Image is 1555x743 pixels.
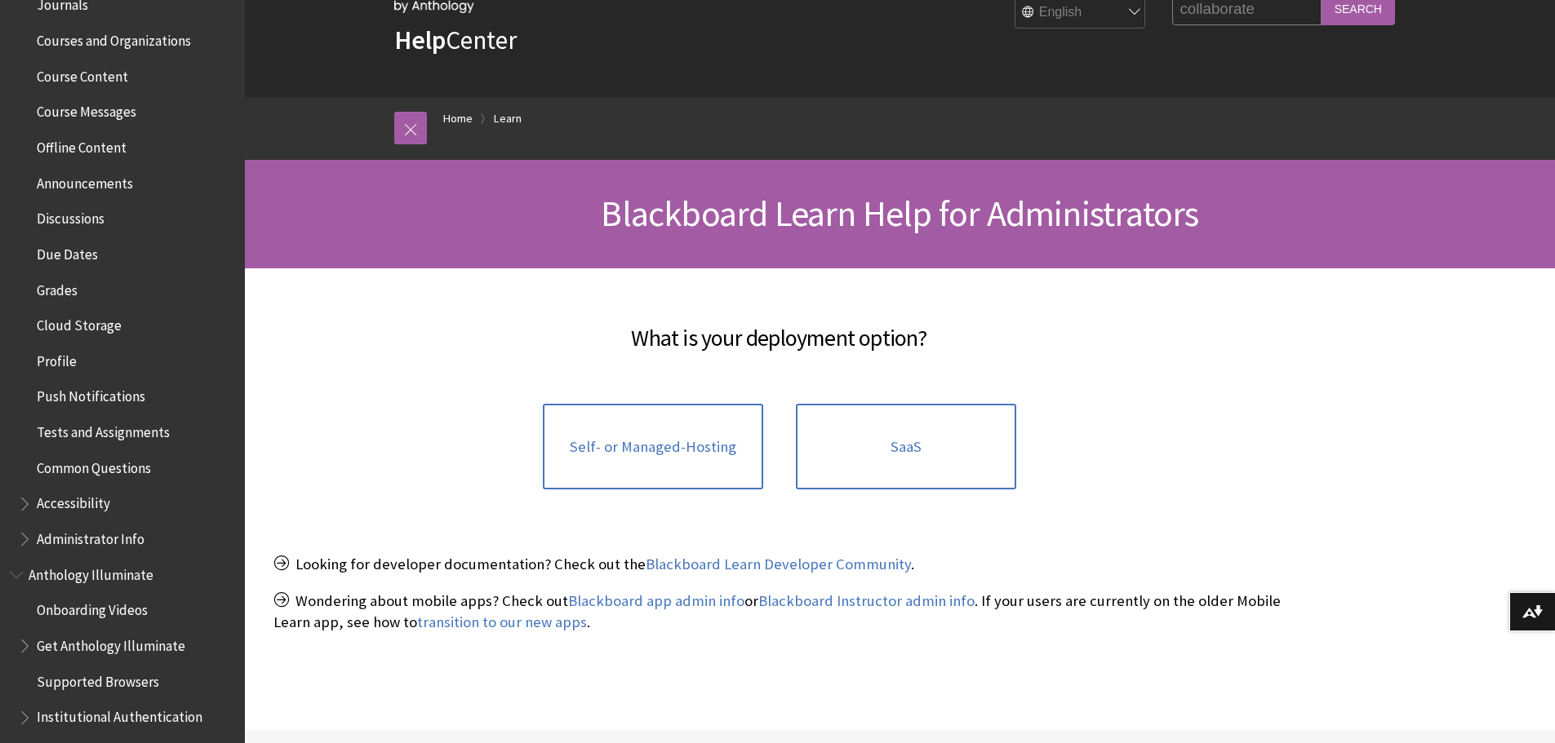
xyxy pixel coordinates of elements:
a: Blackboard Learn Developer Community [646,555,911,574]
span: Course Messages [37,99,136,121]
strong: Help [394,24,446,56]
h2: What is your deployment option? [273,301,1286,355]
span: Administrator Info [37,525,144,547]
span: Due Dates [37,241,98,263]
span: Offline Content [37,134,127,156]
span: Profile [37,347,77,369]
p: Looking for developer documentation? Check out the . [273,554,1286,575]
span: Self- or Managed-Hosting [570,438,736,456]
a: Blackboard app admin info [568,591,744,611]
span: Course Content [37,63,128,85]
a: HelpCenter [394,24,517,56]
span: Grades [37,276,78,299]
span: Anthology Illuminate [29,561,153,583]
a: Home [443,108,473,129]
span: Tests and Assignments [37,418,170,440]
span: SaaS [891,438,922,456]
a: Blackboard Instructor admin info [758,591,975,611]
span: Get Anthology Illuminate [37,632,185,654]
span: Supported Browsers [37,668,159,690]
span: Push Notifications [37,383,145,405]
span: Institutional Authentication [37,704,202,726]
a: SaaS [796,404,1016,490]
a: transition to our new apps [417,613,587,632]
a: Learn [494,108,522,129]
span: Accessibility [37,490,110,512]
span: Onboarding Videos [37,597,148,619]
span: Blackboard Learn Help for Administrators [601,191,1198,236]
span: Announcements [37,170,133,192]
p: Wondering about mobile apps? Check out or . If your users are currently on the older Mobile Learn... [273,590,1286,633]
span: Discussions [37,205,104,227]
span: Common Questions [37,454,151,476]
a: Self- or Managed-Hosting [543,404,763,490]
span: Courses and Organizations [37,27,191,49]
span: Cloud Storage [37,312,122,334]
